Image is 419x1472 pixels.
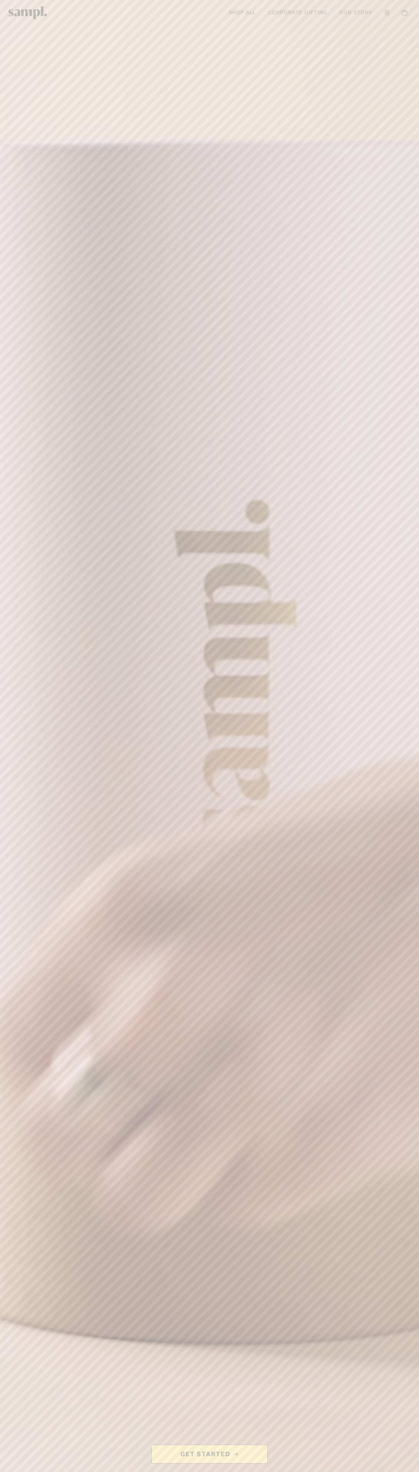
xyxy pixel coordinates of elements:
[265,6,331,19] a: Corporate Gifting
[8,6,47,19] img: Sampl logo
[337,6,376,19] a: Our Story
[180,1450,230,1458] span: Get Started
[151,1445,268,1464] a: Get Started
[226,6,259,19] a: Shop All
